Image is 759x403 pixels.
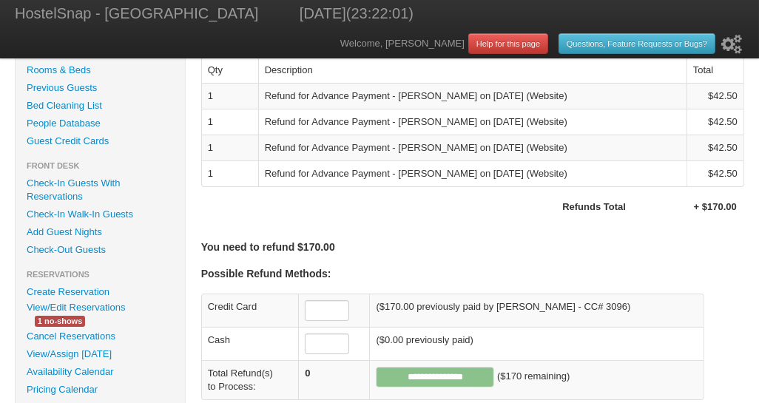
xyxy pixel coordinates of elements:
[721,35,742,54] i: Setup Wizard
[258,58,687,83] td: Description
[16,97,185,115] a: Bed Cleaning List
[16,223,185,241] a: Add Guest Nights
[559,33,715,54] a: Questions, Feature Requests or Bugs?
[693,89,738,103] div: $42.50
[693,141,738,155] div: $42.50
[201,83,258,109] td: 1
[258,109,687,135] td: Refund for Advance Payment - [PERSON_NAME] on [DATE] (Website)
[16,283,185,301] a: Create Reservation
[16,299,136,315] a: View/Edit Reservations
[16,79,185,97] a: Previous Guests
[468,33,548,54] a: Help for this page
[562,200,626,214] div: Refunds Total
[201,267,744,280] h4: Possible Refund Methods:
[201,327,298,360] td: Cash
[346,5,414,21] span: (23:22:01)
[16,175,185,206] a: Check-In Guests With Reservations
[16,363,185,381] a: Availability Calendar
[369,327,703,360] td: ($0.00 previously paid)
[258,135,687,160] td: Refund for Advance Payment - [PERSON_NAME] on [DATE] (Website)
[497,370,570,382] span: ($170 remaining)
[693,167,738,180] div: $42.50
[16,328,185,345] a: Cancel Reservations
[201,58,258,83] td: Qty
[201,160,258,186] td: 1
[16,132,185,150] a: Guest Credit Cards
[16,115,185,132] a: People Database
[340,30,744,58] div: Welcome, [PERSON_NAME]
[16,265,185,283] li: Reservations
[693,115,738,129] div: $42.50
[24,313,96,328] a: 1 no-shows
[369,294,703,327] td: ($170.00 previously paid by [PERSON_NAME] - CC# 3096)
[201,135,258,160] td: 1
[16,206,185,223] a: Check-In Walk-In Guests
[687,58,743,83] td: Total
[201,294,298,327] td: Credit Card
[16,157,185,175] li: Front Desk
[16,241,185,259] a: Check-Out Guests
[258,160,687,186] td: Refund for Advance Payment - [PERSON_NAME] on [DATE] (Website)
[648,200,737,214] div: + $170.00
[16,345,185,363] a: View/Assign [DATE]
[35,316,85,327] span: 1 no-shows
[305,368,310,379] span: 0
[16,61,185,79] a: Rooms & Beds
[201,240,744,254] h4: You need to refund $170.00
[16,381,185,399] a: Pricing Calendar
[201,360,298,399] td: Total Refund(s) to Process:
[258,83,687,109] td: Refund for Advance Payment - [PERSON_NAME] on [DATE] (Website)
[201,109,258,135] td: 1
